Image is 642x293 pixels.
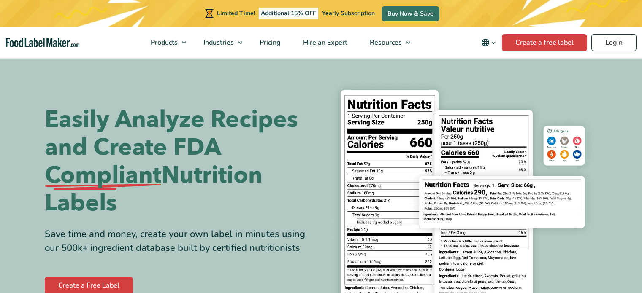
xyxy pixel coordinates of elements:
[45,227,315,255] div: Save time and money, create your own label in minutes using our 500k+ ingredient database built b...
[6,38,80,48] a: Food Label Maker homepage
[367,38,403,47] span: Resources
[217,9,255,17] span: Limited Time!
[140,27,190,58] a: Products
[259,8,318,19] span: Additional 15% OFF
[201,38,235,47] span: Industries
[301,38,348,47] span: Hire an Expert
[359,27,414,58] a: Resources
[322,9,375,17] span: Yearly Subscription
[45,161,161,189] span: Compliant
[382,6,439,21] a: Buy Now & Save
[257,38,282,47] span: Pricing
[45,106,315,217] h1: Easily Analyze Recipes and Create FDA Nutrition Labels
[591,34,637,51] a: Login
[502,34,587,51] a: Create a free label
[249,27,290,58] a: Pricing
[192,27,247,58] a: Industries
[148,38,179,47] span: Products
[292,27,357,58] a: Hire an Expert
[475,34,502,51] button: Change language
